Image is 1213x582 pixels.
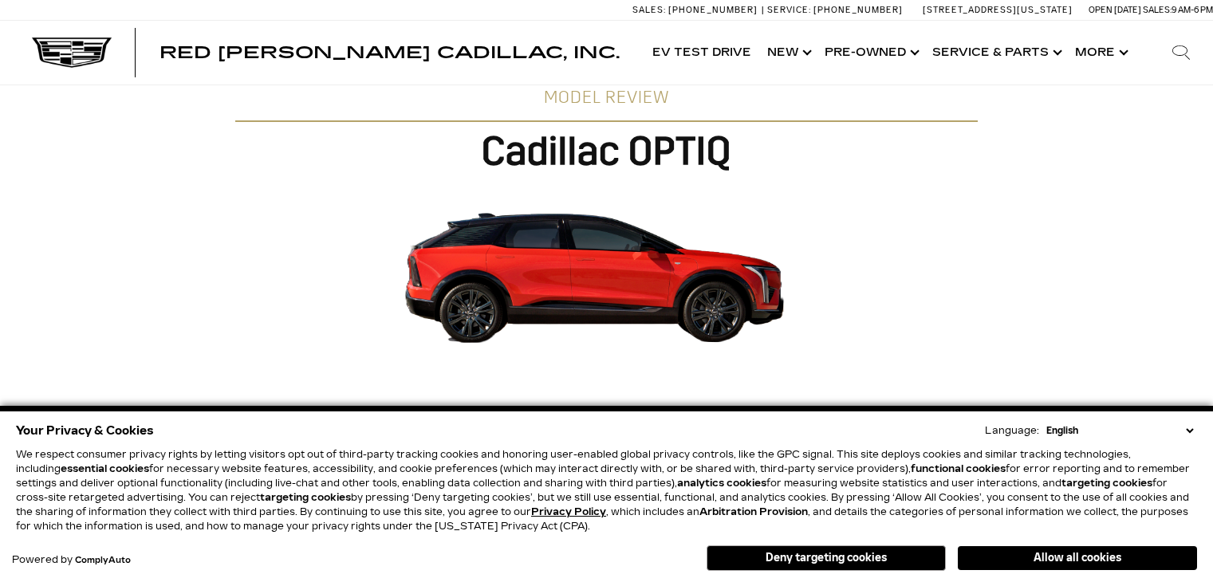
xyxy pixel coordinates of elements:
img: Cadillac Dark Logo with Cadillac White Text [32,37,112,68]
div: Powered by [12,555,131,565]
strong: functional cookies [911,463,1006,474]
span: 9 AM-6 PM [1172,5,1213,15]
select: Language Select [1042,423,1197,438]
span: [PHONE_NUMBER] [668,5,758,15]
strong: essential cookies [61,463,149,474]
span: Sales: [1143,5,1172,15]
a: Service: [PHONE_NUMBER] [762,6,907,14]
a: [STREET_ADDRESS][US_STATE] [923,5,1073,15]
p: We respect consumer privacy rights by letting visitors opt out of third-party tracking cookies an... [16,447,1197,533]
span: Service: [767,5,811,15]
button: More [1067,21,1133,85]
strong: analytics cookies [677,478,766,489]
span: Open [DATE] [1089,5,1141,15]
strong: targeting cookies [1061,478,1152,489]
div: MODEL REVIEW [77,89,1136,122]
button: Deny targeting cookies [707,545,946,571]
div: Language: [985,426,1039,435]
a: ComplyAuto [75,556,131,565]
span: Red [PERSON_NAME] Cadillac, Inc. [160,43,620,62]
img: Cadillac OPTIQ [345,179,867,384]
a: Pre-Owned [817,21,924,85]
a: Privacy Policy [531,506,606,517]
a: Red [PERSON_NAME] Cadillac, Inc. [160,45,620,61]
a: Service & Parts [924,21,1067,85]
a: New [759,21,817,85]
span: Sales: [632,5,666,15]
span: Your Privacy & Cookies [16,419,154,442]
strong: Arbitration Provision [699,506,808,517]
button: Allow all cookies [958,546,1197,570]
a: Sales: [PHONE_NUMBER] [632,6,762,14]
div: Cadillac OPTIQ [77,134,1136,175]
span: [PHONE_NUMBER] [813,5,903,15]
strong: targeting cookies [260,492,351,503]
a: EV Test Drive [644,21,759,85]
